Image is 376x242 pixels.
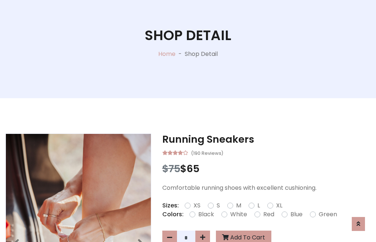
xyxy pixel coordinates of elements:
h3: $ [162,163,370,175]
span: $75 [162,162,180,175]
small: (190 Reviews) [191,148,223,157]
p: Colors: [162,210,184,219]
p: Sizes: [162,201,179,210]
label: M [236,201,241,210]
a: Home [158,50,176,58]
p: - [176,50,185,58]
p: Comfortable running shoes with excellent cushioning. [162,184,370,192]
label: White [230,210,247,219]
label: L [257,201,260,210]
p: Shop Detail [185,50,218,58]
label: XL [276,201,282,210]
h1: Shop Detail [145,27,231,44]
label: Blue [290,210,303,219]
label: Red [263,210,274,219]
label: S [217,201,220,210]
span: 65 [187,162,199,175]
label: Green [319,210,337,219]
label: XS [194,201,200,210]
h3: Running Sneakers [162,134,370,145]
label: Black [198,210,214,219]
